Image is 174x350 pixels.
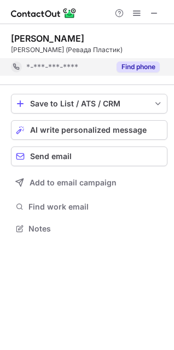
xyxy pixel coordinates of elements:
div: [PERSON_NAME] [11,33,84,44]
div: [PERSON_NAME] (Ревада Пластик) [11,45,167,55]
button: save-profile-one-click [11,94,167,114]
span: Send email [30,152,72,161]
img: ContactOut v5.3.10 [11,7,77,20]
span: Add to email campaign [30,178,117,187]
span: AI write personalized message [30,126,147,134]
span: Notes [28,224,163,234]
button: Find work email [11,199,167,214]
button: Notes [11,221,167,236]
button: AI write personalized message [11,120,167,140]
button: Send email [11,146,167,166]
div: Save to List / ATS / CRM [30,99,148,108]
button: Add to email campaign [11,173,167,193]
button: Reveal Button [117,61,160,72]
span: Find work email [28,202,163,212]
